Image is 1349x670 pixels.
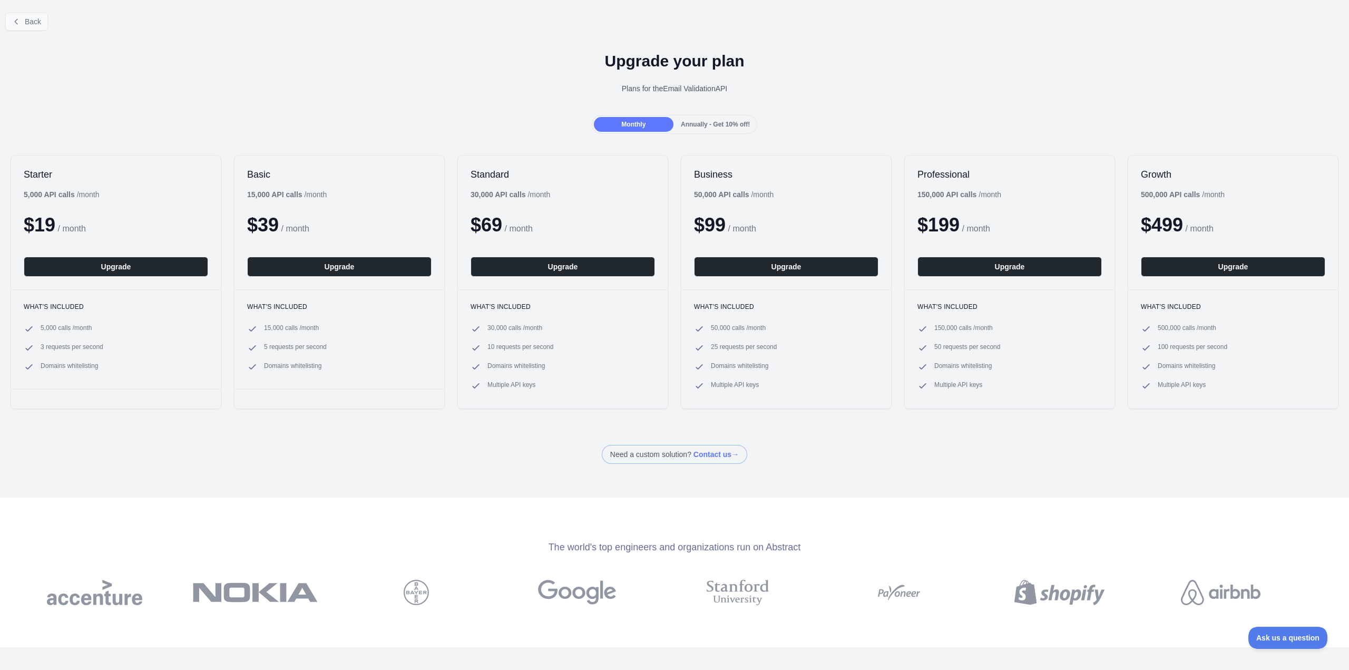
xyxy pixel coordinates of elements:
[694,168,878,181] h2: Business
[917,168,1102,181] h2: Professional
[917,189,1001,200] div: / month
[471,168,655,181] h2: Standard
[917,190,976,199] b: 150,000 API calls
[1248,627,1328,649] iframe: Toggle Customer Support
[917,214,960,236] span: $ 199
[694,214,726,236] span: $ 99
[694,190,749,199] b: 50,000 API calls
[694,189,774,200] div: / month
